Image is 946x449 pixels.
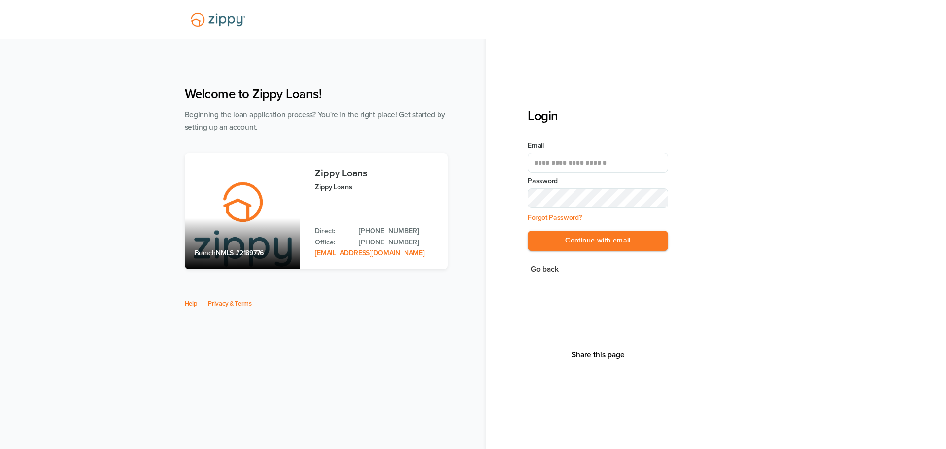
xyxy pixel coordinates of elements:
button: Continue with email [528,231,668,251]
a: Office Phone: 512-975-2947 [359,237,438,248]
a: Forgot Password? [528,213,582,222]
h3: Zippy Loans [315,168,438,179]
a: Email Address: zippyguide@zippymh.com [315,249,424,257]
button: Go back [528,263,562,276]
button: Share This Page [569,350,628,360]
label: Password [528,176,668,186]
img: Lender Logo [185,8,251,31]
span: NMLS #2189776 [216,249,264,257]
span: Branch [195,249,216,257]
p: Direct: [315,226,349,237]
p: Zippy Loans [315,181,438,193]
span: Beginning the loan application process? You're in the right place! Get started by setting up an a... [185,110,445,132]
label: Email [528,141,668,151]
input: Email Address [528,153,668,173]
p: Office: [315,237,349,248]
a: Direct Phone: 512-975-2947 [359,226,438,237]
h1: Welcome to Zippy Loans! [185,86,448,102]
h3: Login [528,108,668,124]
a: Privacy & Terms [208,300,252,308]
input: Input Password [528,188,668,208]
a: Help [185,300,198,308]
